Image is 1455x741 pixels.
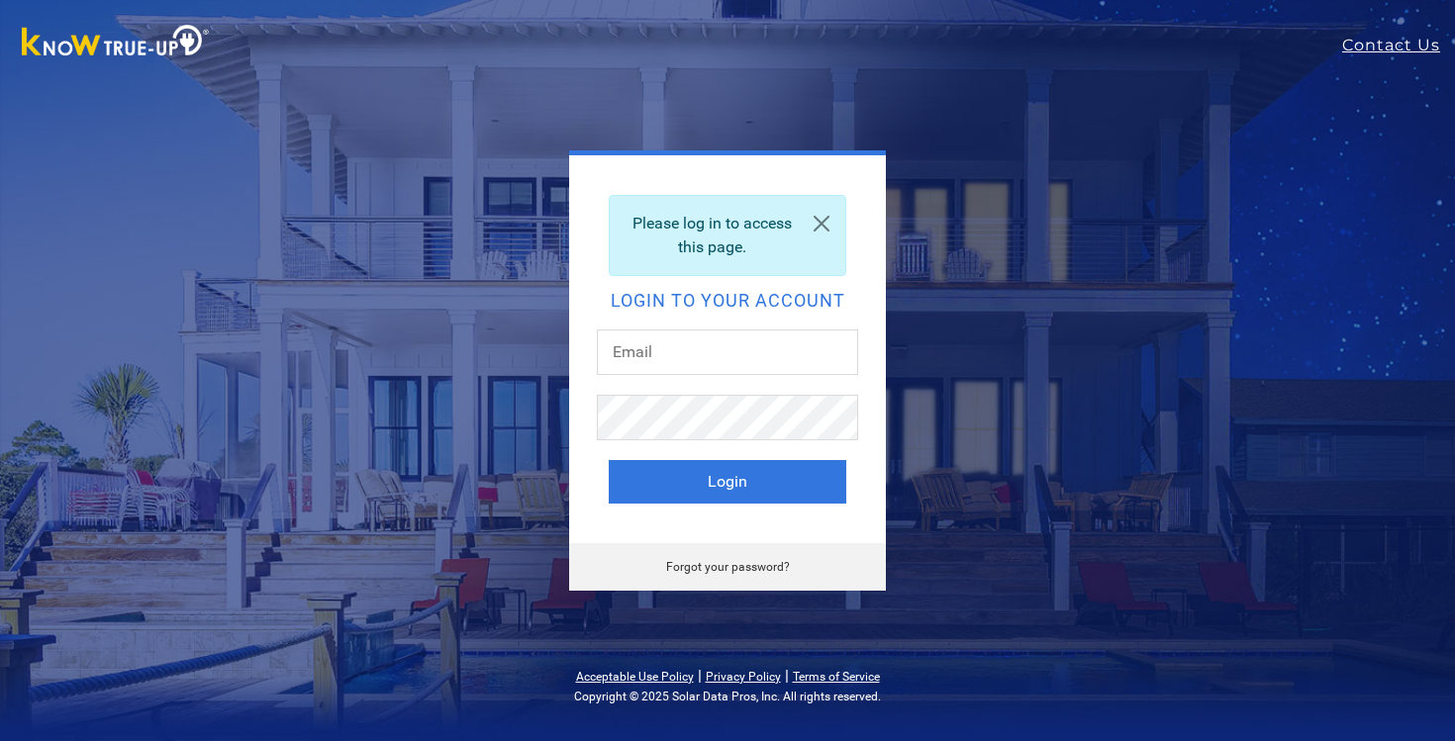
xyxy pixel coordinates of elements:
[698,666,702,685] span: |
[597,329,858,375] input: Email
[1342,34,1455,57] a: Contact Us
[12,21,220,65] img: Know True-Up
[793,670,880,684] a: Terms of Service
[785,666,789,685] span: |
[706,670,781,684] a: Privacy Policy
[798,196,845,251] a: Close
[666,560,790,574] a: Forgot your password?
[609,460,846,504] button: Login
[609,292,846,310] h2: Login to your account
[576,670,694,684] a: Acceptable Use Policy
[609,195,846,276] div: Please log in to access this page.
